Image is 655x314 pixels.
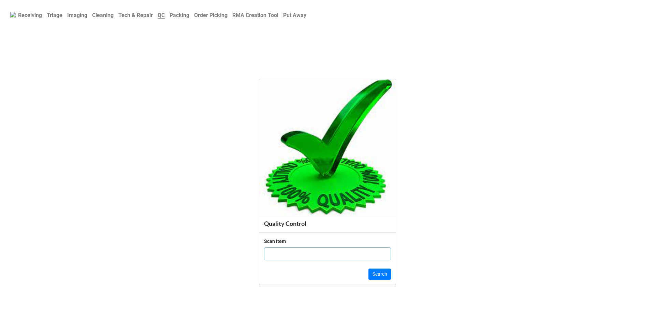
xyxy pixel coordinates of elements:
[67,12,87,18] b: Imaging
[170,12,189,18] b: Packing
[259,79,396,216] img: xk2VnkDGhI%2FQuality_Check.jpg
[230,9,281,22] a: RMA Creation Tool
[90,9,116,22] a: Cleaning
[192,9,230,22] a: Order Picking
[281,9,309,22] a: Put Away
[10,12,16,17] img: RexiLogo.png
[283,12,306,18] b: Put Away
[264,237,286,245] div: Scan Item
[167,9,192,22] a: Packing
[92,12,114,18] b: Cleaning
[44,9,65,22] a: Triage
[65,9,90,22] a: Imaging
[16,9,44,22] a: Receiving
[18,12,42,18] b: Receiving
[194,12,228,18] b: Order Picking
[264,220,391,228] div: Quality Control
[47,12,62,18] b: Triage
[155,9,167,22] a: QC
[232,12,278,18] b: RMA Creation Tool
[368,269,391,280] button: Search
[158,12,165,19] b: QC
[118,12,153,18] b: Tech & Repair
[116,9,155,22] a: Tech & Repair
